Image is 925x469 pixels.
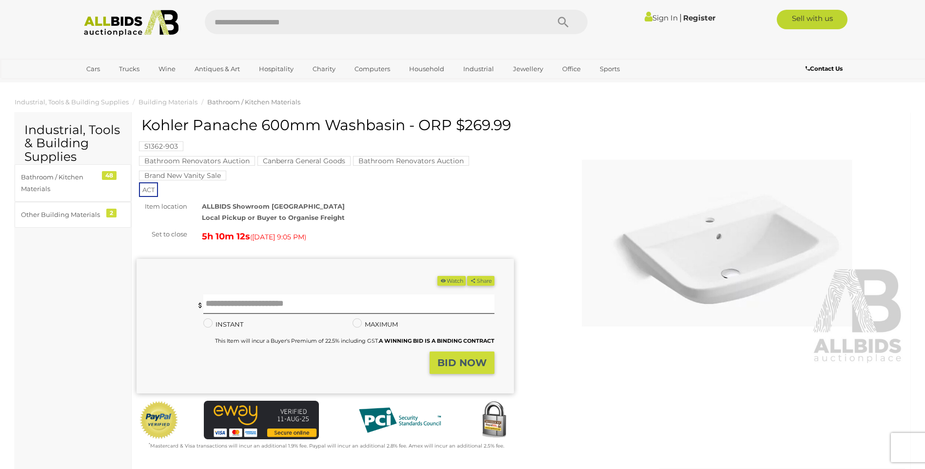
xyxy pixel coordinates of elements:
img: Kohler Panache 600mm Washbasin - ORP $269.99 [529,122,906,365]
a: Jewellery [507,61,550,77]
span: ACT [139,182,158,197]
a: Register [683,13,715,22]
a: Hospitality [253,61,300,77]
span: [DATE] 9:05 PM [252,233,304,241]
b: Contact Us [806,65,843,72]
button: Search [539,10,588,34]
mark: 51362-903 [139,141,183,151]
a: Other Building Materials 2 [15,202,131,228]
img: eWAY Payment Gateway [204,401,319,439]
div: 2 [106,209,117,217]
label: INSTANT [203,319,243,330]
a: Antiques & Art [188,61,246,77]
a: Canberra General Goods [257,157,351,165]
mark: Brand New Vanity Sale [139,171,226,180]
strong: BID NOW [437,357,487,369]
mark: Bathroom Renovators Auction [139,156,255,166]
button: BID NOW [430,352,494,374]
a: Industrial, Tools & Building Supplies [15,98,129,106]
button: Watch [437,276,466,286]
small: Mastercard & Visa transactions will incur an additional 1.9% fee. Paypal will incur an additional... [149,443,504,449]
a: Building Materials [138,98,197,106]
a: Sports [593,61,626,77]
a: Contact Us [806,63,845,74]
img: Secured by Rapid SSL [474,401,513,440]
a: Bathroom Renovators Auction [139,157,255,165]
a: Trucks [113,61,146,77]
label: MAXIMUM [353,319,398,330]
a: Charity [306,61,342,77]
strong: Local Pickup or Buyer to Organise Freight [202,214,345,221]
img: Allbids.com.au [79,10,184,37]
h2: Industrial, Tools & Building Supplies [24,123,121,164]
a: Sign In [645,13,678,22]
div: Set to close [129,229,195,240]
strong: 5h 10m 12s [202,231,250,242]
a: [GEOGRAPHIC_DATA] [80,77,162,93]
mark: Canberra General Goods [257,156,351,166]
a: Industrial [457,61,500,77]
a: Computers [348,61,396,77]
a: Bathroom Renovators Auction [353,157,469,165]
a: Brand New Vanity Sale [139,172,226,179]
a: Bathroom / Kitchen Materials 48 [15,164,131,202]
span: ( ) [250,233,306,241]
li: Watch this item [437,276,466,286]
div: 48 [102,171,117,180]
div: Bathroom / Kitchen Materials [21,172,101,195]
a: Office [556,61,587,77]
mark: Bathroom Renovators Auction [353,156,469,166]
a: Wine [152,61,182,77]
a: 51362-903 [139,142,183,150]
img: PCI DSS compliant [351,401,449,440]
button: Share [467,276,494,286]
a: Household [403,61,451,77]
div: Item location [129,201,195,212]
b: A WINNING BID IS A BINDING CONTRACT [379,337,494,344]
a: Bathroom / Kitchen Materials [207,98,300,106]
span: | [679,12,682,23]
div: Other Building Materials [21,209,101,220]
strong: ALLBIDS Showroom [GEOGRAPHIC_DATA] [202,202,345,210]
small: This Item will incur a Buyer's Premium of 22.5% including GST. [215,337,494,344]
img: Official PayPal Seal [139,401,179,440]
h1: Kohler Panache 600mm Washbasin - ORP $269.99 [141,117,512,133]
a: Cars [80,61,106,77]
a: Sell with us [777,10,847,29]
